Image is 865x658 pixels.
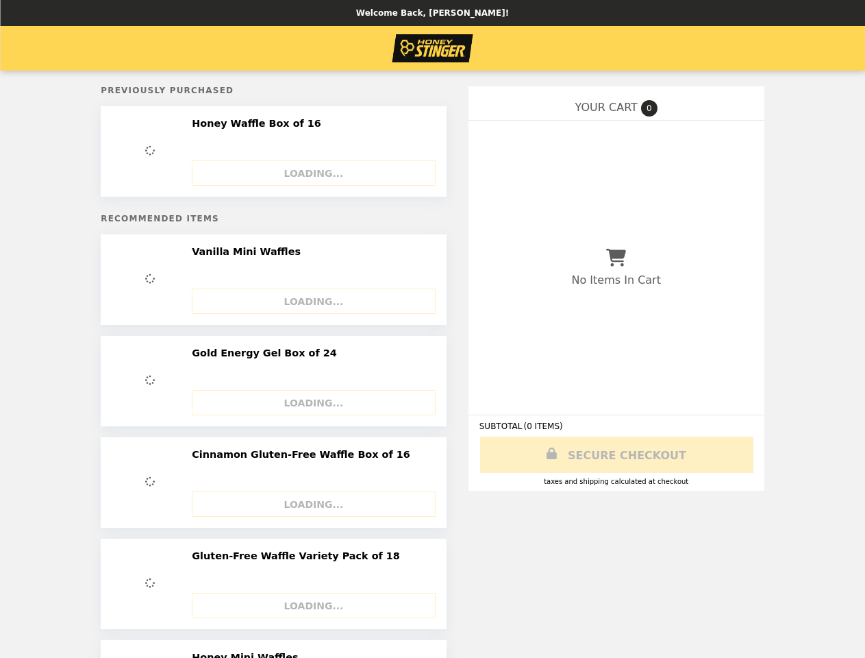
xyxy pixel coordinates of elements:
[192,550,405,562] h2: Gluten-Free Waffle Variety Pack of 18
[479,422,524,431] span: SUBTOTAL
[101,86,446,95] h5: Previously Purchased
[192,245,306,258] h2: Vanilla Mini Waffles
[572,273,661,287] p: No Items In Cart
[479,478,753,485] div: Taxes and Shipping calculated at checkout
[641,100,657,117] span: 0
[356,8,509,18] p: Welcome Back, [PERSON_NAME]!
[523,422,562,431] span: ( 0 ITEMS )
[192,448,415,461] h2: Cinnamon Gluten-Free Waffle Box of 16
[392,34,473,62] img: Brand Logo
[101,214,446,223] h5: Recommended Items
[192,117,327,130] h2: Honey Waffle Box of 16
[192,347,342,359] h2: Gold Energy Gel Box of 24
[575,101,638,114] span: YOUR CART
